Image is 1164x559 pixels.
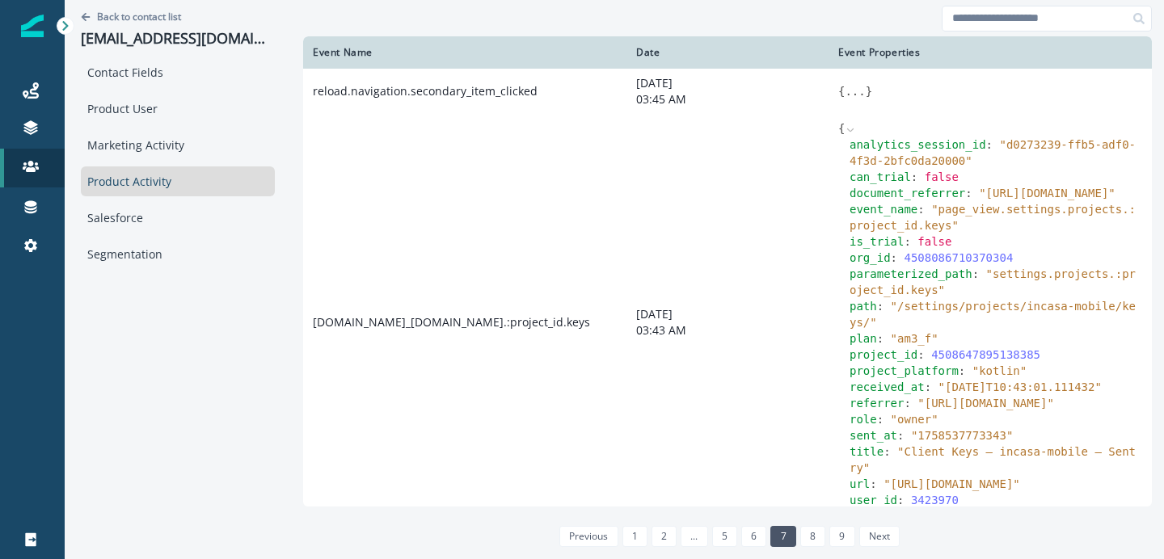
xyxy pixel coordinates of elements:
[303,69,626,114] td: reload.navigation.secondary_item_clicked
[850,332,877,345] span: plan
[911,429,1013,442] span: " 1758537773343 "
[866,85,872,98] span: }
[681,526,707,547] a: Jump backward
[850,445,884,458] span: title
[559,526,618,547] a: Previous page
[850,170,911,183] span: can_trial
[850,203,1136,232] span: " page_view.settings.projects.:project_id.keys "
[850,185,1142,201] div: :
[859,526,900,547] a: Next page
[850,363,1142,379] div: :
[850,476,1142,492] div: :
[636,75,819,91] p: [DATE]
[636,306,819,322] p: [DATE]
[850,380,925,393] span: received_at
[838,46,1142,59] div: Event Properties
[850,348,917,361] span: project_id
[917,397,1054,410] span: " [URL][DOMAIN_NAME] "
[891,413,938,426] span: " owner "
[850,364,959,377] span: project_platform
[81,239,275,269] div: Segmentation
[904,251,1013,264] span: 4508086710370304
[979,187,1115,200] span: " [URL][DOMAIN_NAME] "
[931,348,1040,361] span: 4508647895138385
[850,203,917,216] span: event_name
[303,114,626,531] td: [DOMAIN_NAME]_[DOMAIN_NAME].:project_id.keys
[891,332,938,345] span: " am3_f "
[850,347,1142,363] div: :
[850,187,965,200] span: document_referrer
[97,10,181,23] p: Back to contact list
[938,380,1102,393] span: " [DATE]T10:43:01.111432 "
[850,233,1142,250] div: :
[850,494,897,506] span: user_id
[636,46,819,59] div: Date
[850,492,1142,508] div: :
[712,526,737,547] a: Page 5
[800,526,825,547] a: Page 8
[850,300,1136,329] span: " /settings/projects/incasa-mobile/keys/ "
[917,235,951,248] span: false
[911,494,959,506] span: 3423970
[636,322,819,338] p: 03:43 AM
[850,427,1142,443] div: :
[850,429,897,442] span: sent_at
[925,170,959,183] span: false
[850,395,1142,411] div: :
[555,526,900,547] ul: Pagination
[21,15,44,37] img: Inflection
[850,267,1136,296] span: " settings.projects.:project_id.keys "
[850,443,1142,476] div: :
[850,477,870,490] span: url
[838,85,845,98] span: {
[850,445,1136,474] span: " Client Keys — incasa-mobile — Sentry "
[845,83,865,99] button: ...
[850,201,1142,233] div: :
[770,526,795,547] a: Page 7 is your current page
[81,57,275,87] div: Contact Fields
[81,10,181,23] button: Go back
[81,30,275,48] p: [EMAIL_ADDRESS][DOMAIN_NAME]
[829,526,854,547] a: Page 9
[850,298,1142,330] div: :
[850,137,1142,169] div: :
[850,379,1142,395] div: :
[850,413,877,426] span: role
[850,169,1142,185] div: :
[850,266,1142,298] div: :
[636,91,819,107] p: 03:45 AM
[972,364,1027,377] span: " kotlin "
[850,330,1142,347] div: :
[850,300,877,313] span: path
[313,46,617,59] div: Event Name
[622,526,647,547] a: Page 1
[81,166,275,196] div: Product Activity
[850,251,891,264] span: org_id
[741,526,766,547] a: Page 6
[81,130,275,160] div: Marketing Activity
[850,138,986,151] span: analytics_session_id
[850,267,972,280] span: parameterized_path
[850,397,904,410] span: referrer
[81,203,275,233] div: Salesforce
[850,250,1142,266] div: :
[652,526,677,547] a: Page 2
[850,235,904,248] span: is_trial
[884,477,1020,490] span: " [URL][DOMAIN_NAME] "
[81,94,275,124] div: Product User
[850,411,1142,427] div: :
[838,122,845,135] span: {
